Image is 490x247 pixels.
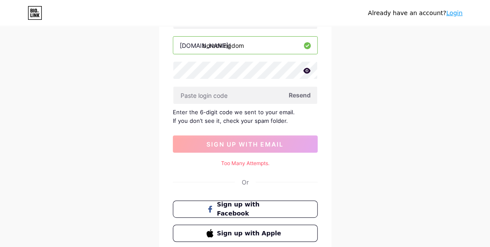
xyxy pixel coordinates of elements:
a: Login [446,9,462,16]
span: Sign up with Apple [217,229,284,238]
div: Already have an account? [368,9,462,18]
span: Resend [289,91,311,100]
div: Enter the 6-digit code we sent to your email. If you don’t see it, check your spam folder. [173,108,318,125]
button: Sign up with Apple [173,225,318,242]
input: username [173,37,317,54]
button: Sign up with Facebook [173,200,318,218]
span: sign up with email [206,141,284,148]
span: Sign up with Facebook [217,200,284,218]
div: [DOMAIN_NAME]/ [180,41,231,50]
input: Paste login code [173,87,317,104]
button: sign up with email [173,135,318,153]
div: Or [242,178,249,187]
div: Too Many Attempts. [173,159,318,167]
